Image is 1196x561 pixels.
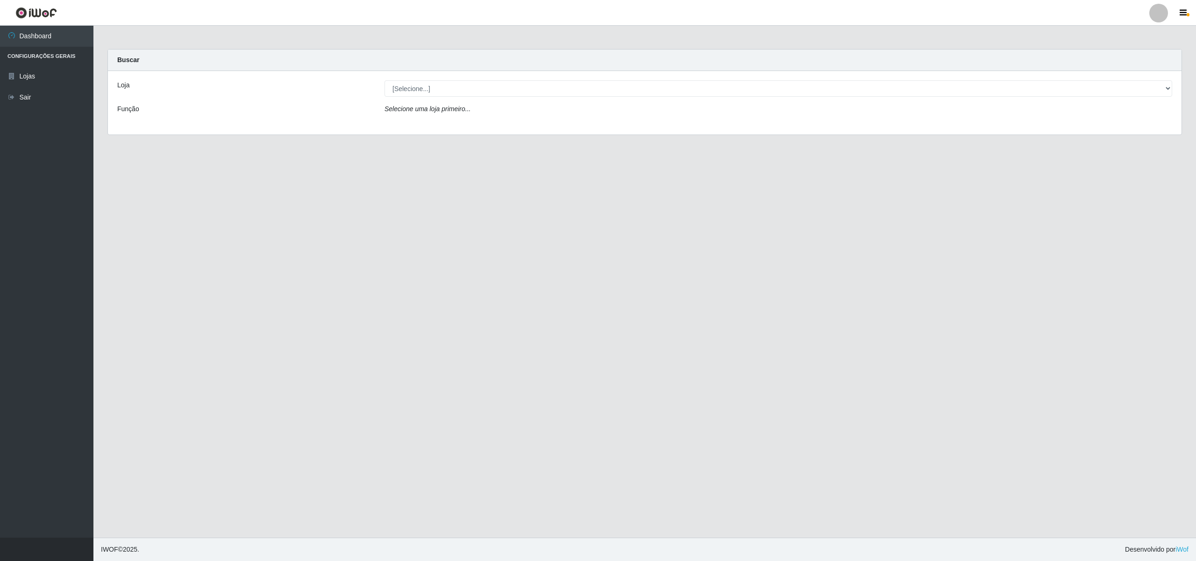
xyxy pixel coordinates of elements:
[117,104,139,114] label: Função
[101,545,139,554] span: © 2025 .
[384,105,470,113] i: Selecione uma loja primeiro...
[117,80,129,90] label: Loja
[101,546,118,553] span: IWOF
[15,7,57,19] img: CoreUI Logo
[117,56,139,64] strong: Buscar
[1175,546,1189,553] a: iWof
[1125,545,1189,554] span: Desenvolvido por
